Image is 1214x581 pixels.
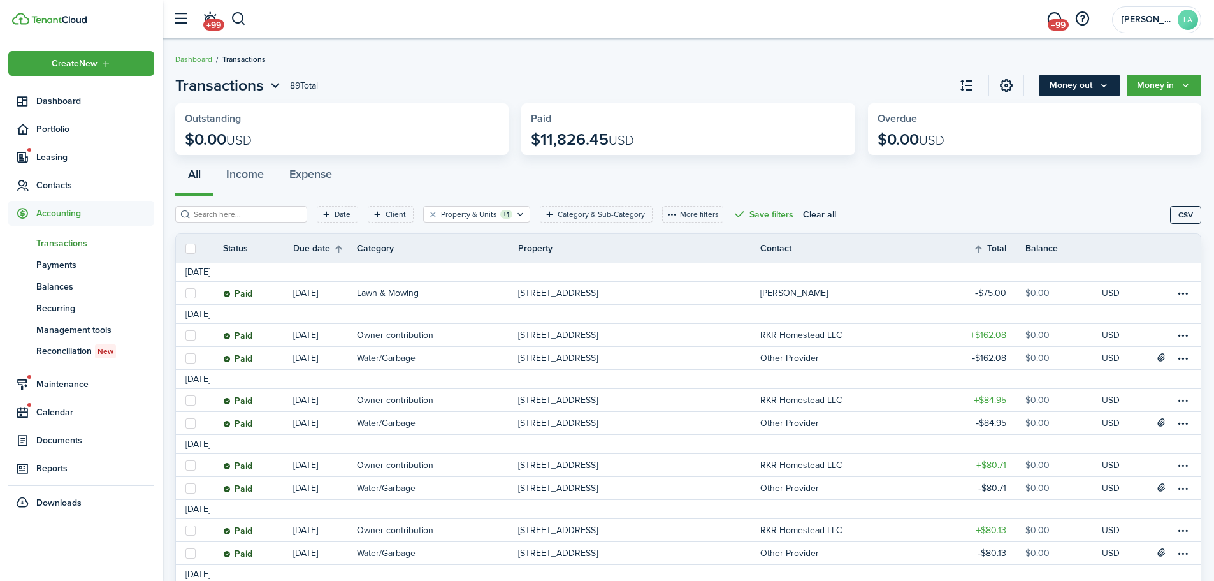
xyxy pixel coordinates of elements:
a: $84.95 [949,389,1025,411]
p: [STREET_ADDRESS] [518,482,598,495]
span: Accounting [36,207,154,220]
p: USD [1102,328,1120,342]
span: Reconciliation [36,344,154,358]
table-info-title: Owner contribution [357,524,433,537]
p: [STREET_ADDRESS] [518,459,598,472]
a: $80.13 [949,519,1025,541]
table-profile-info-text: RKR Homestead LLC [760,395,842,406]
button: Income [213,158,277,196]
a: Messaging [1042,3,1066,36]
span: Reports [36,462,154,475]
table-amount-description: $0.00 [1025,328,1050,342]
span: USD [919,131,944,150]
table-profile-info-text: [PERSON_NAME] [760,288,828,298]
a: $0.00 [1025,542,1102,564]
table-info-title: Lawn & Mowing [357,286,419,300]
status: Paid [223,526,252,536]
a: Lawn & Mowing [357,282,518,304]
a: $0.00 [1025,477,1102,499]
button: Money out [1039,75,1120,96]
table-amount-description: $0.00 [1025,547,1050,560]
a: Recurring [8,297,154,319]
span: Leigh Anne [1122,15,1173,24]
table-profile-info-text: Other Provider [760,353,819,364]
table-info-title: Water/Garbage [357,482,416,495]
table-profile-info-text: RKR Homestead LLC [760,460,842,471]
table-info-title: Water/Garbage [357,547,416,560]
a: USD [1102,454,1137,476]
table-amount-title: $162.08 [970,328,1006,342]
p: $0.00 [878,131,944,149]
a: $162.08 [949,347,1025,369]
widget-stats-title: Overdue [878,113,1192,124]
p: USD [1102,351,1120,365]
a: Paid [223,324,293,346]
span: +99 [203,19,224,31]
p: [STREET_ADDRESS] [518,328,598,342]
button: Open menu [175,74,284,97]
a: USD [1102,389,1137,411]
a: RKR Homestead LLC [760,454,949,476]
a: $0.00 [1025,324,1102,346]
a: Paid [223,282,293,304]
a: Water/Garbage [357,412,518,434]
a: Notifications [198,3,222,36]
table-profile-info-text: Other Provider [760,418,819,429]
a: Dashboard [8,89,154,114]
status: Paid [223,354,252,364]
table-amount-title: $84.95 [976,416,1006,430]
p: [DATE] [293,393,318,407]
table-amount-description: $0.00 [1025,482,1050,495]
filter-tag: Open filter [317,206,358,223]
filter-tag: Open filter [423,206,530,223]
table-amount-title: $80.13 [978,547,1006,560]
a: USD [1102,412,1137,434]
span: Calendar [36,406,154,419]
header-page-total: 89 Total [290,79,318,92]
span: Documents [36,434,154,447]
a: $80.71 [949,477,1025,499]
p: USD [1102,459,1120,472]
a: $75.00 [949,282,1025,304]
a: Paid [223,477,293,499]
a: Paid [223,519,293,541]
table-info-title: Water/Garbage [357,416,416,430]
button: Transactions [175,74,284,97]
p: USD [1102,524,1120,537]
a: Paid [223,542,293,564]
p: [STREET_ADDRESS] [518,416,598,430]
status: Paid [223,396,252,406]
table-amount-description: $0.00 [1025,524,1050,537]
a: $80.13 [949,542,1025,564]
a: [DATE] [293,282,357,304]
a: [STREET_ADDRESS] [518,412,760,434]
a: USD [1102,324,1137,346]
button: Open menu [8,51,154,76]
button: More filters [662,206,723,223]
p: [DATE] [293,286,318,300]
table-amount-description: $0.00 [1025,459,1050,472]
a: Paid [223,412,293,434]
td: [DATE] [176,568,220,581]
a: Water/Garbage [357,477,518,499]
span: USD [609,131,634,150]
p: USD [1102,547,1120,560]
filter-tag-label: Property & Units [441,209,497,220]
a: $162.08 [949,324,1025,346]
widget-stats-title: Outstanding [185,113,499,124]
span: Management tools [36,323,154,337]
button: Expense [277,158,345,196]
a: [PERSON_NAME] [760,282,949,304]
filter-tag: Open filter [368,206,414,223]
button: CSV [1170,206,1201,224]
a: $0.00 [1025,454,1102,476]
button: Open menu [1039,75,1120,96]
span: Create New [52,59,98,68]
status: Paid [223,461,252,471]
a: [STREET_ADDRESS] [518,542,760,564]
a: $0.00 [1025,412,1102,434]
a: [STREET_ADDRESS] [518,389,760,411]
p: [DATE] [293,459,318,472]
td: [DATE] [176,265,220,279]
